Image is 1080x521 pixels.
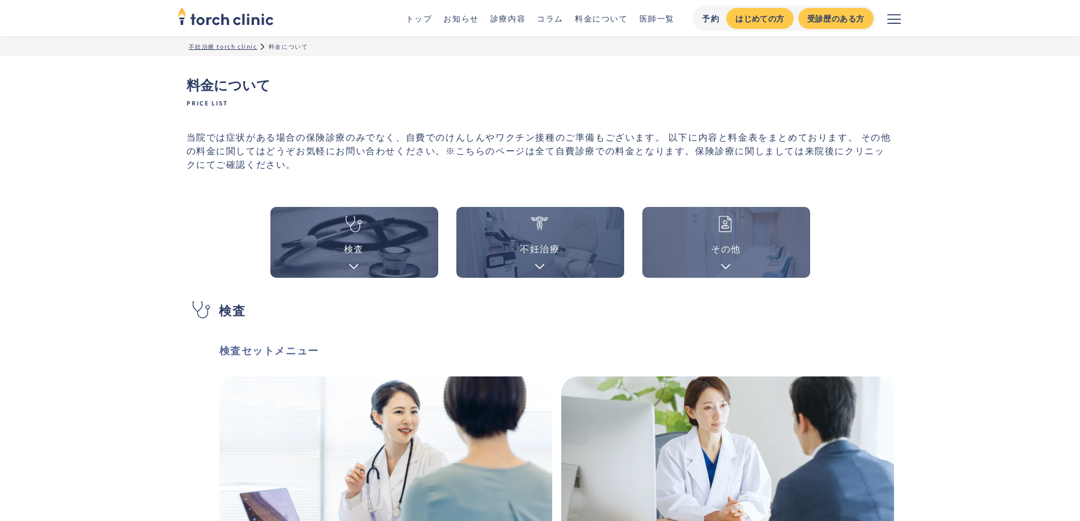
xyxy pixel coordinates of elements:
[520,242,560,255] div: 不妊治療
[537,12,564,24] a: コラム
[807,12,865,24] div: 受診歴のある方
[187,130,894,171] p: 当院では症状がある場合の保険診療のみでなく、自費でのけんしんやワクチン接種のご準備もございます。 以下に内容と料金表をまとめております。 その他の料金に関してはどうぞお気軽にお問い合わせください...
[639,12,675,24] a: 医師一覧
[711,242,741,255] div: その他
[798,8,874,29] a: 受診歴のある方
[406,12,433,24] a: トップ
[575,12,628,24] a: 料金について
[443,12,478,24] a: お知らせ
[735,12,784,24] div: はじめての方
[177,8,274,28] a: home
[726,8,793,29] a: はじめての方
[642,207,810,278] a: その他
[269,42,308,50] div: 料金について
[187,74,894,107] h1: 料金について
[189,42,257,50] a: 不妊治療 torch clinic
[219,299,245,320] h2: 検査
[344,242,364,255] div: 検査
[702,12,719,24] div: 予約
[490,12,526,24] a: 診療内容
[219,341,894,358] h3: 検査セットメニュー
[270,207,438,278] a: 検査
[187,99,894,107] span: Price list
[456,207,624,278] a: 不妊治療
[177,3,274,28] img: torch clinic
